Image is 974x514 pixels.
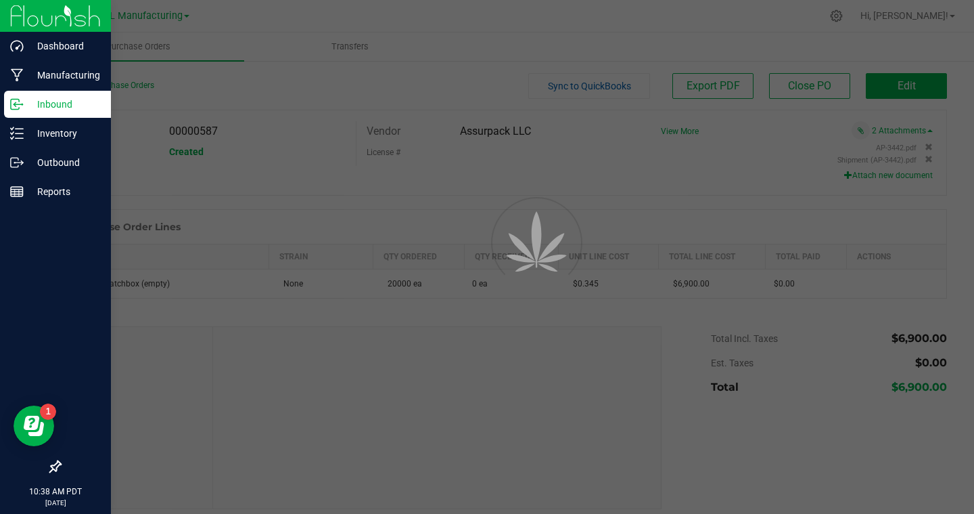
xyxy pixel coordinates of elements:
inline-svg: Outbound [10,156,24,169]
iframe: Resource center unread badge [40,404,56,420]
p: 10:38 AM PDT [6,486,105,498]
inline-svg: Manufacturing [10,68,24,82]
inline-svg: Inbound [10,98,24,111]
iframe: Resource center [14,406,54,446]
p: Reports [24,184,105,200]
p: Dashboard [24,38,105,54]
p: Manufacturing [24,67,105,83]
inline-svg: Reports [10,185,24,198]
p: Outbound [24,154,105,171]
inline-svg: Inventory [10,127,24,140]
inline-svg: Dashboard [10,39,24,53]
p: Inbound [24,96,105,112]
p: [DATE] [6,498,105,508]
p: Inventory [24,125,105,142]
